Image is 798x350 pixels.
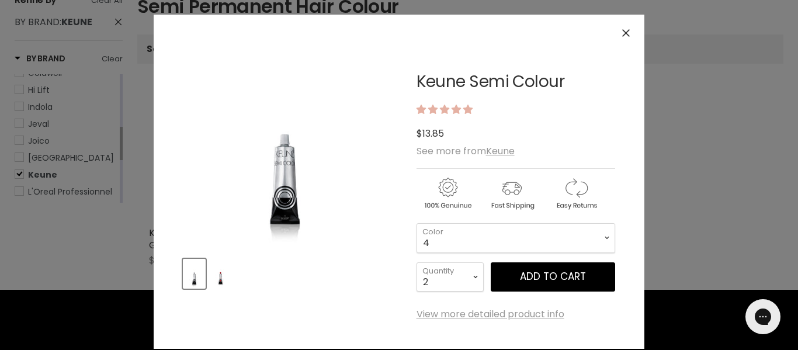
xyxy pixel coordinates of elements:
[491,262,615,292] button: Add to cart
[417,127,444,140] span: $13.85
[181,255,388,289] div: Product thumbnails
[210,260,231,287] img: Keune Semi Colour
[417,176,478,212] img: genuine.gif
[486,144,515,158] a: Keune
[417,144,515,158] span: See more from
[184,260,204,287] img: Keune Semi Colour
[417,70,564,93] a: Keune Semi Colour
[417,309,564,320] a: View more detailed product info
[417,103,475,116] span: 5.00 stars
[481,176,543,212] img: shipping.gif
[183,259,206,289] button: Keune Semi Colour
[613,20,639,46] button: Close
[417,262,484,292] select: Quantity
[208,44,360,247] img: Keune Semi Colour
[545,176,607,212] img: returns.gif
[740,295,786,338] iframe: Gorgias live chat messenger
[209,259,232,289] button: Keune Semi Colour
[183,44,386,247] div: Keune Semi Colour image. Click or Scroll to Zoom.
